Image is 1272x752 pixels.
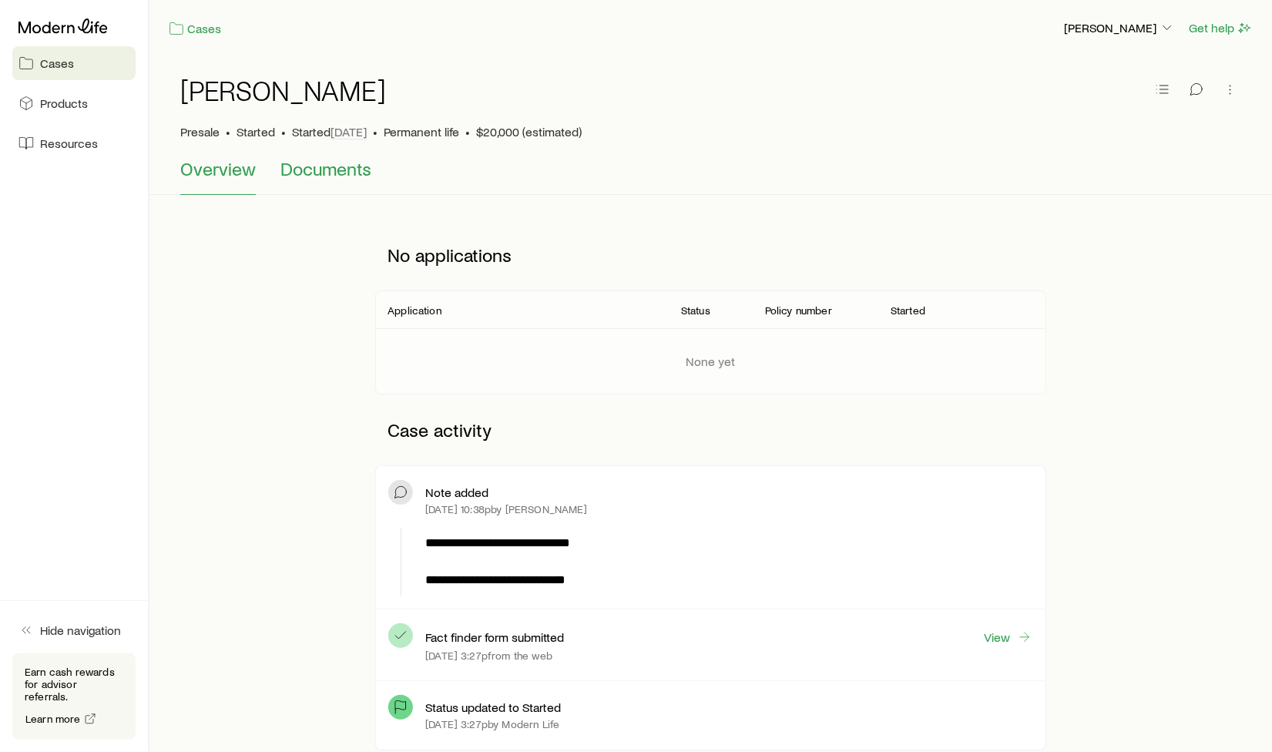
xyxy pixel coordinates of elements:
p: [DATE] 10:38p by [PERSON_NAME] [425,503,588,515]
span: • [226,124,230,139]
p: Started [292,124,367,139]
p: Policy number [765,304,832,317]
span: Documents [280,158,371,180]
span: Products [40,96,88,111]
span: Overview [180,158,256,180]
p: [DATE] 3:27p from the web [425,650,552,662]
a: Products [12,86,136,120]
p: Started [891,304,925,317]
p: None yet [686,354,736,369]
span: Hide navigation [40,623,121,638]
a: Cases [168,20,222,38]
span: Permanent life [384,124,459,139]
span: • [373,124,378,139]
span: • [465,124,470,139]
a: Resources [12,126,136,160]
a: Cases [12,46,136,80]
div: Case details tabs [180,158,1241,195]
button: Hide navigation [12,613,136,647]
p: [DATE] 3:27p by Modern Life [425,718,559,730]
p: Note added [425,485,488,500]
span: [DATE] [331,124,367,139]
p: Fact finder form submitted [425,629,564,645]
p: [PERSON_NAME] [1064,20,1175,35]
p: Earn cash rewards for advisor referrals. [25,666,123,703]
span: • [281,124,286,139]
a: View [984,629,1033,646]
span: Resources [40,136,98,151]
button: Get help [1188,19,1254,37]
span: Cases [40,55,74,71]
p: Application [388,304,441,317]
p: Status updated to Started [425,700,561,715]
h1: [PERSON_NAME] [180,75,386,106]
span: Started [237,124,275,139]
div: Earn cash rewards for advisor referrals.Learn more [12,653,136,740]
p: Case activity [375,407,1046,453]
span: $20,000 (estimated) [476,124,582,139]
p: Presale [180,124,220,139]
span: Learn more [25,713,81,724]
p: Status [681,304,710,317]
p: No applications [375,232,1046,278]
button: [PERSON_NAME] [1063,19,1176,38]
